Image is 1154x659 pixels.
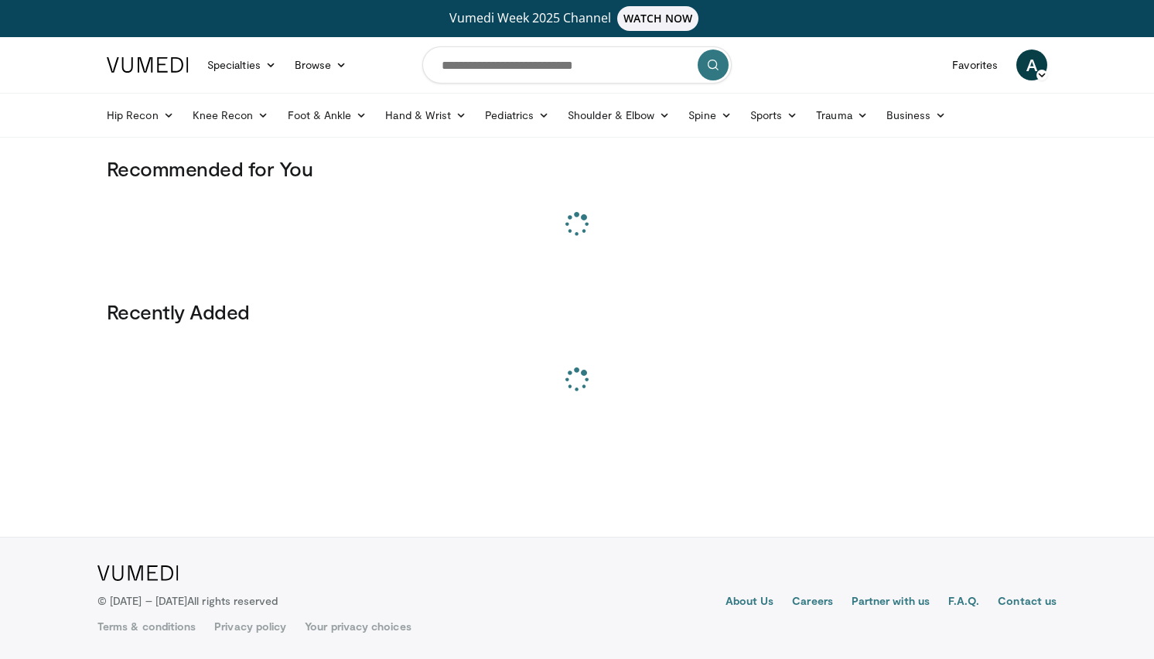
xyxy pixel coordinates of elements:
a: Specialties [198,50,285,80]
a: Sports [741,100,807,131]
img: VuMedi Logo [97,565,179,581]
a: Terms & conditions [97,619,196,634]
h3: Recently Added [107,299,1047,324]
span: WATCH NOW [617,6,699,31]
a: Pediatrics [476,100,558,131]
a: Knee Recon [183,100,278,131]
a: Hand & Wrist [376,100,476,131]
h3: Recommended for You [107,156,1047,181]
a: About Us [726,593,774,612]
a: Vumedi Week 2025 ChannelWATCH NOW [109,6,1045,31]
a: Privacy policy [214,619,286,634]
a: Careers [792,593,833,612]
a: Hip Recon [97,100,183,131]
a: Trauma [807,100,877,131]
a: Foot & Ankle [278,100,377,131]
a: Business [877,100,956,131]
a: Favorites [943,50,1007,80]
span: All rights reserved [187,594,278,607]
a: Partner with us [852,593,930,612]
p: © [DATE] – [DATE] [97,593,278,609]
a: Shoulder & Elbow [558,100,679,131]
input: Search topics, interventions [422,46,732,84]
a: Contact us [998,593,1057,612]
a: Spine [679,100,740,131]
a: Your privacy choices [305,619,411,634]
a: F.A.Q. [948,593,979,612]
a: Browse [285,50,357,80]
img: VuMedi Logo [107,57,189,73]
a: A [1016,50,1047,80]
